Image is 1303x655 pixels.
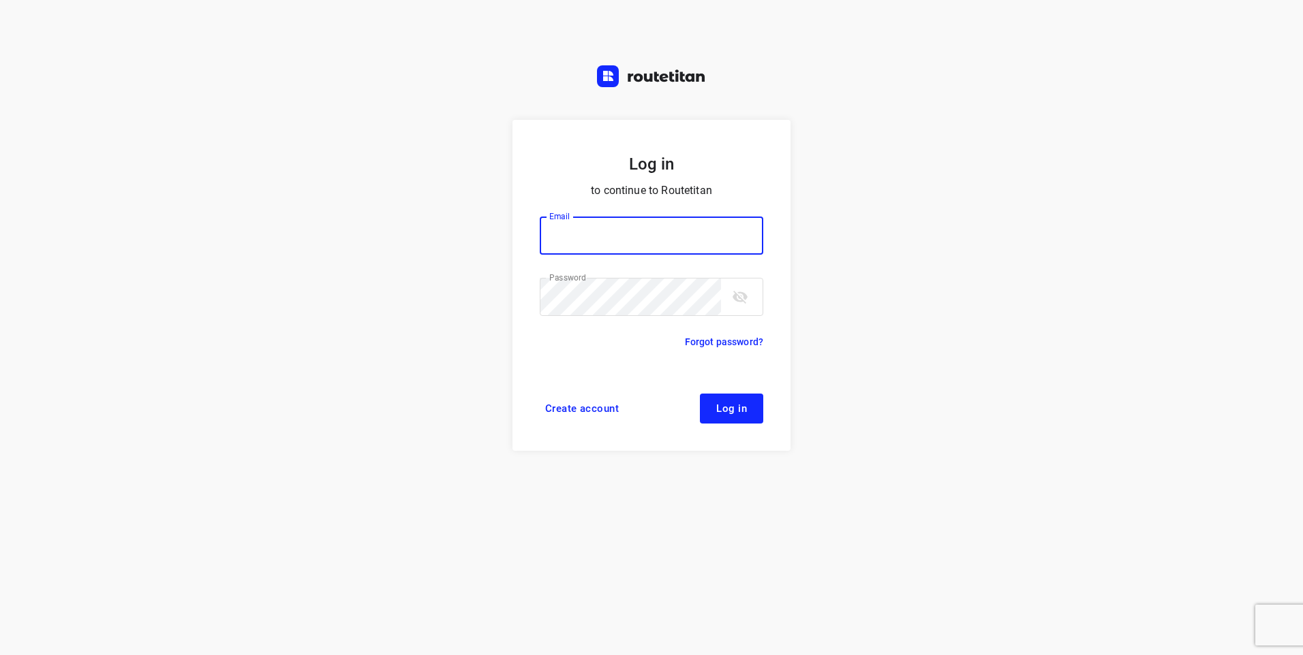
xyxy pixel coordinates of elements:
button: toggle password visibility [726,283,754,310]
a: Create account [540,394,624,424]
img: Routetitan [597,65,706,87]
a: Routetitan [597,65,706,91]
span: Log in [716,403,747,414]
a: Forgot password? [685,334,763,350]
button: Log in [700,394,763,424]
p: to continue to Routetitan [540,181,763,200]
span: Create account [545,403,619,414]
h5: Log in [540,153,763,176]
